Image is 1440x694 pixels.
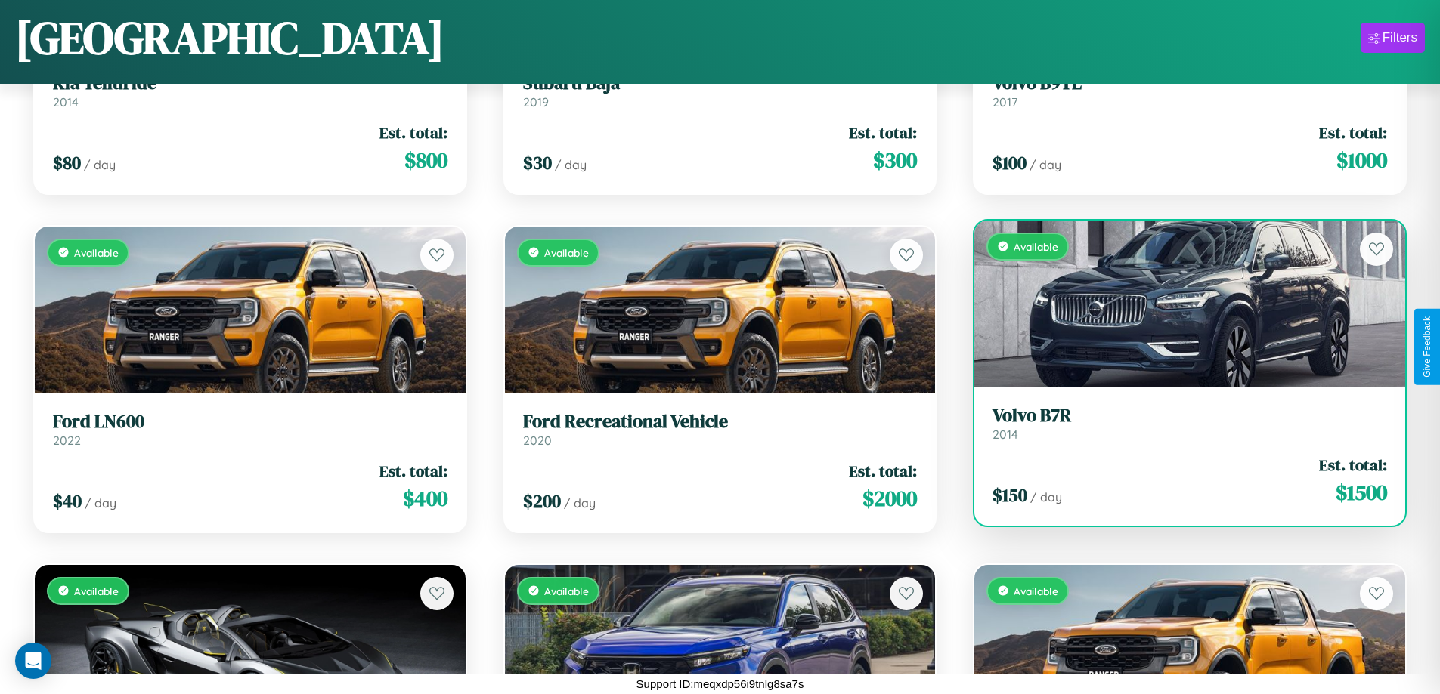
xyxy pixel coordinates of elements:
[53,72,447,109] a: Kia Telluride2014
[1014,585,1058,597] span: Available
[544,246,589,259] span: Available
[523,411,918,433] h3: Ford Recreational Vehicle
[1030,489,1062,504] span: / day
[404,145,447,175] span: $ 800
[53,72,447,94] h3: Kia Telluride
[636,674,804,694] p: Support ID: meqxdp56i9tnlg8sa7s
[1336,477,1387,507] span: $ 1500
[849,460,917,482] span: Est. total:
[523,94,549,109] span: 2019
[1030,157,1061,172] span: / day
[53,94,79,109] span: 2014
[1336,145,1387,175] span: $ 1000
[993,405,1387,442] a: Volvo B7R2014
[564,495,596,510] span: / day
[849,122,917,143] span: Est. total:
[555,157,587,172] span: / day
[53,411,447,433] h3: Ford LN600
[1014,240,1058,253] span: Available
[523,489,561,514] span: $ 200
[53,411,447,448] a: Ford LN6002022
[379,122,447,143] span: Est. total:
[523,72,918,94] h3: Subaru Baja
[15,643,51,679] div: Open Intercom Messenger
[53,489,82,514] span: $ 40
[993,483,1027,507] span: $ 150
[1319,122,1387,143] span: Est. total:
[523,150,552,175] span: $ 30
[1383,30,1417,45] div: Filters
[74,585,119,597] span: Available
[873,145,917,175] span: $ 300
[523,411,918,448] a: Ford Recreational Vehicle2020
[84,157,116,172] span: / day
[523,72,918,109] a: Subaru Baja2019
[85,495,116,510] span: / day
[862,483,917,514] span: $ 2000
[993,427,1018,442] span: 2014
[993,72,1387,109] a: Volvo B9TL2017
[993,150,1027,175] span: $ 100
[53,150,81,175] span: $ 80
[544,585,589,597] span: Available
[993,72,1387,94] h3: Volvo B9TL
[15,7,444,69] h1: [GEOGRAPHIC_DATA]
[523,433,552,448] span: 2020
[74,246,119,259] span: Available
[1319,454,1387,476] span: Est. total:
[1422,316,1432,378] div: Give Feedback
[993,405,1387,427] h3: Volvo B7R
[1361,23,1425,53] button: Filters
[53,433,81,448] span: 2022
[403,483,447,514] span: $ 400
[993,94,1017,109] span: 2017
[379,460,447,482] span: Est. total:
